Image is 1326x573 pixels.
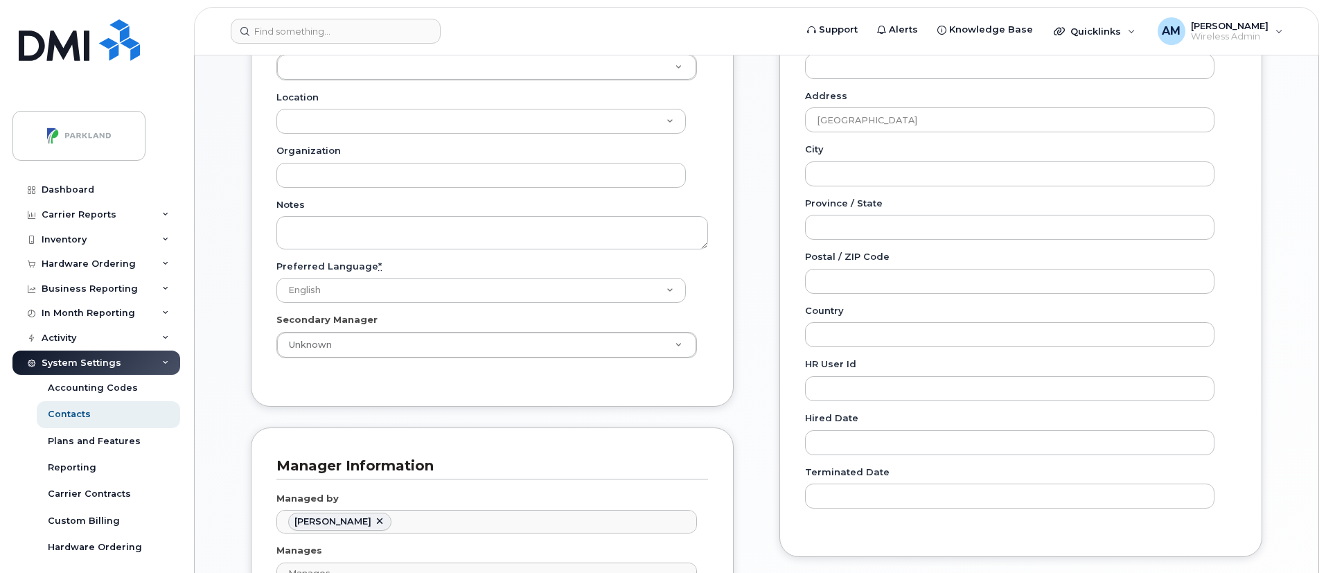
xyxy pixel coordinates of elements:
[805,412,858,425] label: Hired Date
[805,466,890,479] label: Terminated Date
[276,544,322,557] label: Manages
[1191,31,1268,42] span: Wireless Admin
[805,143,824,156] label: City
[1191,20,1268,31] span: [PERSON_NAME]
[276,198,305,211] label: Notes
[928,16,1043,44] a: Knowledge Base
[276,260,382,273] label: Preferred Language
[294,516,371,527] span: Myron Makowsky
[276,91,319,104] label: Location
[1148,17,1293,45] div: Athira Mani
[378,261,382,272] abbr: required
[949,23,1033,37] span: Knowledge Base
[277,333,696,358] a: Unknown
[1044,17,1145,45] div: Quicklinks
[867,16,928,44] a: Alerts
[276,457,698,475] h3: Manager Information
[805,197,883,210] label: Province / State
[805,304,844,317] label: Country
[276,144,341,157] label: Organization
[276,492,339,505] label: Managed by
[805,358,856,371] label: HR user id
[819,23,858,37] span: Support
[805,250,890,263] label: Postal / ZIP Code
[276,313,378,326] label: Secondary Manager
[1070,26,1121,37] span: Quicklinks
[231,19,441,44] input: Find something...
[1162,23,1181,39] span: AM
[797,16,867,44] a: Support
[805,89,847,103] label: Address
[281,339,332,351] span: Unknown
[889,23,918,37] span: Alerts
